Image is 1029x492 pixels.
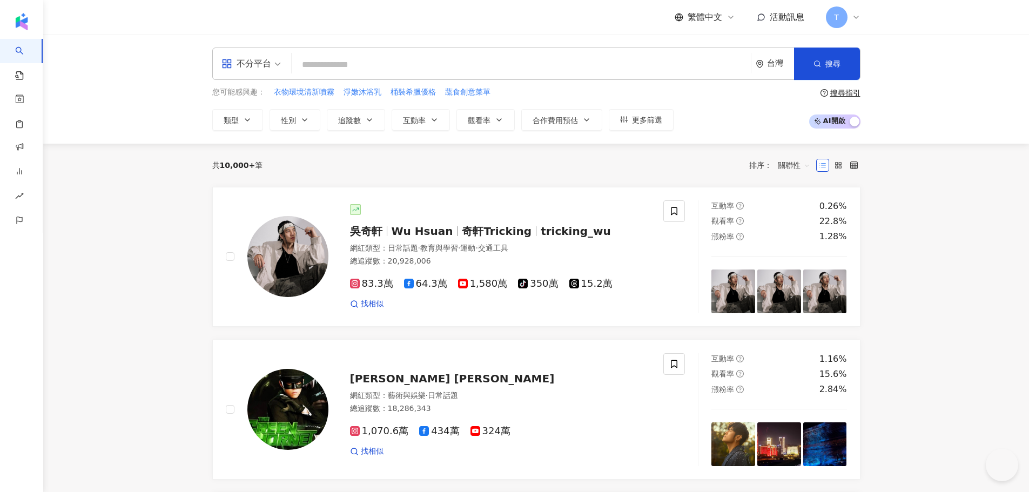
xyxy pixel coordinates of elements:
span: 350萬 [518,278,558,289]
img: post-image [711,269,755,313]
div: 1.28% [819,231,847,242]
a: 找相似 [350,446,384,457]
span: 搜尋 [825,59,840,68]
span: 漲粉率 [711,232,734,241]
span: 合作費用預估 [533,116,578,125]
span: 324萬 [470,426,510,437]
span: 互動率 [711,201,734,210]
img: post-image [803,422,847,466]
span: 觀看率 [711,369,734,378]
img: KOL Avatar [247,369,328,450]
span: 互動率 [403,116,426,125]
span: 日常話題 [388,244,418,252]
span: 繁體中文 [688,11,722,23]
span: question-circle [736,217,744,225]
span: 性別 [281,116,296,125]
span: 藝術與娛樂 [388,391,426,400]
span: 互動率 [711,354,734,363]
span: · [475,244,477,252]
span: · [418,244,420,252]
span: environment [756,60,764,68]
div: 排序： [749,157,816,174]
span: question-circle [736,386,744,393]
a: 找相似 [350,299,384,309]
iframe: Help Scout Beacon - Open [986,449,1018,481]
span: 83.3萬 [350,278,393,289]
button: 衣物環境清新噴霧 [273,86,335,98]
span: 10,000+ [220,161,255,170]
span: 找相似 [361,299,384,309]
button: 蔬食創意菜單 [445,86,491,98]
div: 不分平台 [221,55,271,72]
div: 總追蹤數 ： 18,286,343 [350,403,651,414]
div: 搜尋指引 [830,89,860,97]
button: 搜尋 [794,48,860,80]
span: · [426,391,428,400]
button: 更多篩選 [609,109,674,131]
span: 桶裝希臘優格 [391,87,436,98]
span: rise [15,185,24,210]
div: 網紅類型 ： [350,390,651,401]
span: 蔬食創意菜單 [445,87,490,98]
span: 交通工具 [478,244,508,252]
div: 共 筆 [212,161,263,170]
span: 434萬 [419,426,459,437]
span: question-circle [736,355,744,362]
span: 您可能感興趣： [212,87,265,98]
span: 類型 [224,116,239,125]
a: KOL Avatar吳奇軒Wu Hsuan奇軒Trickingtricking_wu網紅類型：日常話題·教育與學習·運動·交通工具總追蹤數：20,928,00683.3萬64.3萬1,580萬3... [212,187,860,327]
button: 互動率 [392,109,450,131]
span: Wu Hsuan [392,225,453,238]
span: 觀看率 [468,116,490,125]
div: 總追蹤數 ： 20,928,006 [350,256,651,267]
img: post-image [757,422,801,466]
span: 1,580萬 [458,278,508,289]
span: 追蹤數 [338,116,361,125]
div: 2.84% [819,383,847,395]
span: 衣物環境清新噴霧 [274,87,334,98]
button: 合作費用預估 [521,109,602,131]
button: 桶裝希臘優格 [390,86,436,98]
img: post-image [803,269,847,313]
span: [PERSON_NAME] [PERSON_NAME] [350,372,555,385]
span: 關聯性 [778,157,810,174]
div: 網紅類型 ： [350,243,651,254]
span: · [458,244,460,252]
button: 類型 [212,109,263,131]
div: 0.26% [819,200,847,212]
span: 吳奇軒 [350,225,382,238]
span: 找相似 [361,446,384,457]
span: question-circle [736,370,744,378]
span: tricking_wu [541,225,611,238]
span: 活動訊息 [770,12,804,22]
span: 觀看率 [711,217,734,225]
span: 15.2萬 [569,278,613,289]
div: 22.8% [819,215,847,227]
span: 漲粉率 [711,385,734,394]
span: 淨嫩沐浴乳 [344,87,381,98]
div: 15.6% [819,368,847,380]
button: 性別 [270,109,320,131]
button: 追蹤數 [327,109,385,131]
span: 奇軒Tricking [462,225,532,238]
span: 1,070.6萬 [350,426,409,437]
img: post-image [757,269,801,313]
span: 運動 [460,244,475,252]
div: 台灣 [767,59,794,68]
span: question-circle [736,202,744,210]
span: appstore [221,58,232,69]
img: KOL Avatar [247,216,328,297]
span: 日常話題 [428,391,458,400]
img: post-image [711,422,755,466]
span: 教育與學習 [420,244,458,252]
a: KOL Avatar[PERSON_NAME] [PERSON_NAME]網紅類型：藝術與娛樂·日常話題總追蹤數：18,286,3431,070.6萬434萬324萬找相似互動率question... [212,340,860,480]
div: 1.16% [819,353,847,365]
span: 更多篩選 [632,116,662,124]
a: search [15,39,37,81]
button: 淨嫩沐浴乳 [343,86,382,98]
span: question-circle [820,89,828,97]
span: 64.3萬 [404,278,447,289]
span: question-circle [736,233,744,240]
button: 觀看率 [456,109,515,131]
img: logo icon [13,13,30,30]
